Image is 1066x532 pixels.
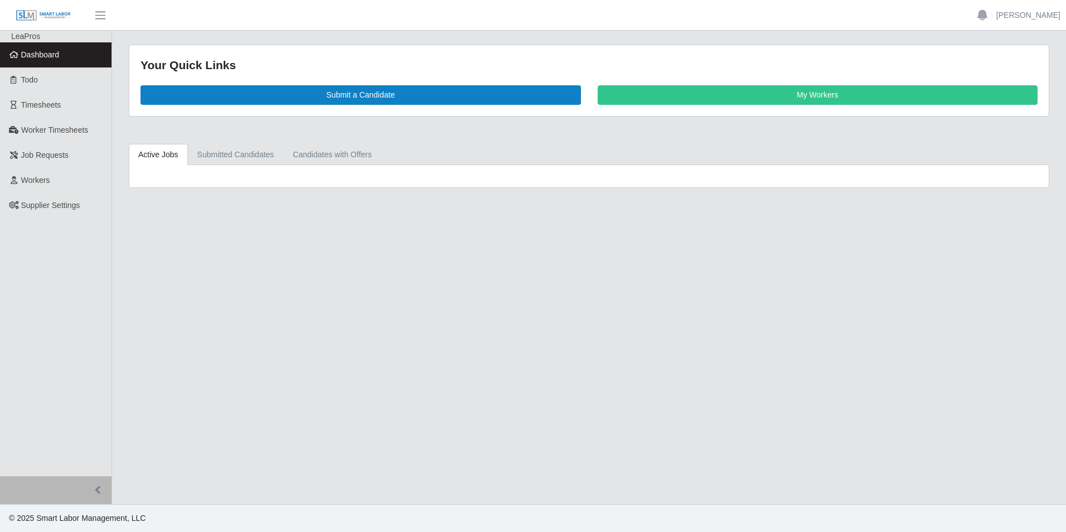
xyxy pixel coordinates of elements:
span: Supplier Settings [21,201,80,210]
a: My Workers [598,85,1038,105]
a: Candidates with Offers [283,144,381,166]
a: Submitted Candidates [188,144,284,166]
span: © 2025 Smart Labor Management, LLC [9,514,146,523]
a: [PERSON_NAME] [996,9,1060,21]
a: Submit a Candidate [140,85,581,105]
span: Todo [21,75,38,84]
span: Worker Timesheets [21,125,88,134]
span: Workers [21,176,50,185]
span: Timesheets [21,100,61,109]
img: SLM Logo [16,9,71,22]
a: Active Jobs [129,144,188,166]
span: Dashboard [21,50,60,59]
span: LeaPros [11,32,40,41]
div: Your Quick Links [140,56,1038,74]
span: Job Requests [21,151,69,159]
